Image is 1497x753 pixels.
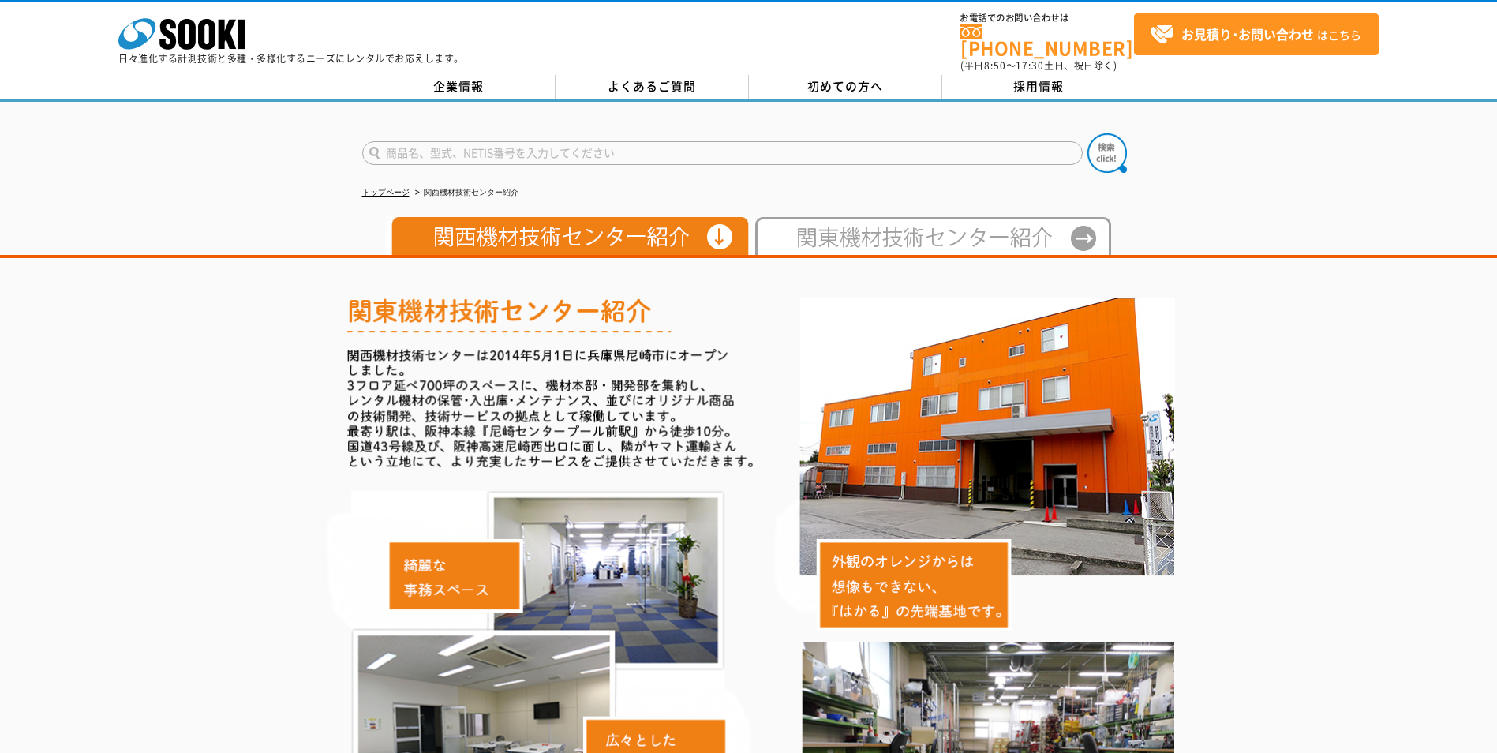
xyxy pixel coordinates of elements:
[362,75,556,99] a: 企業情報
[1087,133,1127,173] img: btn_search.png
[749,217,1111,255] img: 東日本テクニカルセンター紹介
[118,54,464,63] p: 日々進化する計測技術と多種・多様化するニーズにレンタルでお応えします。
[1016,58,1044,73] span: 17:30
[984,58,1006,73] span: 8:50
[362,188,410,197] a: トップページ
[1181,24,1314,43] strong: お見積り･お問い合わせ
[960,58,1117,73] span: (平日 ～ 土日、祝日除く)
[749,75,942,99] a: 初めての方へ
[386,240,749,252] a: 関西機材技術センター紹介
[1134,13,1379,55] a: お見積り･お問い合わせはこちら
[960,24,1134,57] a: [PHONE_NUMBER]
[960,13,1134,23] span: お電話でのお問い合わせは
[362,141,1083,165] input: 商品名、型式、NETIS番号を入力してください
[1150,23,1361,47] span: はこちら
[412,185,518,201] li: 関西機材技術センター紹介
[556,75,749,99] a: よくあるご質問
[386,217,749,255] img: 関西機材技術センター紹介
[749,240,1111,252] a: 東日本テクニカルセンター紹介
[807,77,883,95] span: 初めての方へ
[942,75,1136,99] a: 採用情報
